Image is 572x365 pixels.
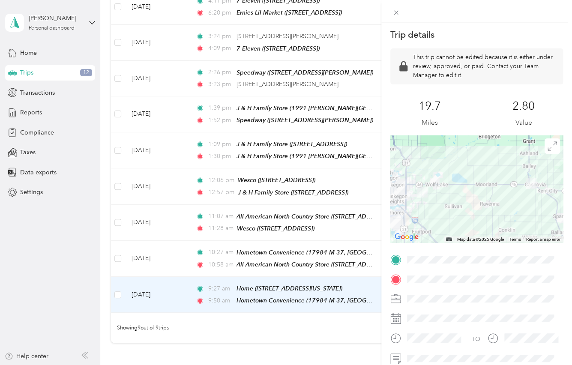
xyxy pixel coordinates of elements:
p: Value [515,117,532,128]
iframe: Everlance-gr Chat Button Frame [524,317,572,365]
p: 19.7 [419,99,441,113]
p: 2.80 [512,99,535,113]
img: Google [392,231,421,242]
p: Trip details [390,29,434,41]
a: Terms (opens in new tab) [509,237,521,242]
a: Report a map error [526,237,560,242]
p: Miles [422,117,438,128]
span: Map data ©2025 Google [457,237,504,242]
p: This trip cannot be edited because it is either under review, approved, or paid. Contact your Tea... [413,53,556,80]
div: TO [472,335,480,344]
button: Keyboard shortcuts [446,237,452,241]
a: Open this area in Google Maps (opens a new window) [392,231,421,242]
